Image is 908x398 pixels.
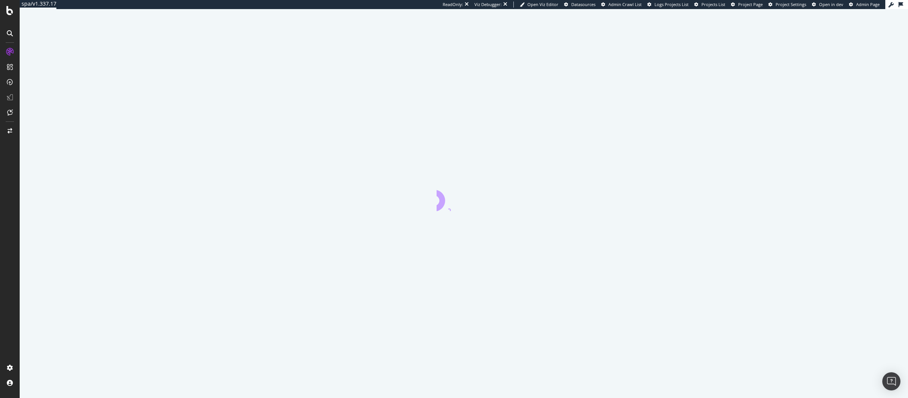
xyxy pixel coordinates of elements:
[520,2,558,8] a: Open Viz Editor
[694,2,725,8] a: Projects List
[608,2,642,7] span: Admin Crawl List
[849,2,880,8] a: Admin Page
[655,2,689,7] span: Logs Projects List
[882,372,900,390] div: Open Intercom Messenger
[474,2,502,8] div: Viz Debugger:
[601,2,642,8] a: Admin Crawl List
[819,2,843,7] span: Open in dev
[647,2,689,8] a: Logs Projects List
[527,2,558,7] span: Open Viz Editor
[564,2,595,8] a: Datasources
[812,2,843,8] a: Open in dev
[768,2,806,8] a: Project Settings
[738,2,763,7] span: Project Page
[776,2,806,7] span: Project Settings
[731,2,763,8] a: Project Page
[443,2,463,8] div: ReadOnly:
[437,184,491,211] div: animation
[701,2,725,7] span: Projects List
[571,2,595,7] span: Datasources
[856,2,880,7] span: Admin Page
